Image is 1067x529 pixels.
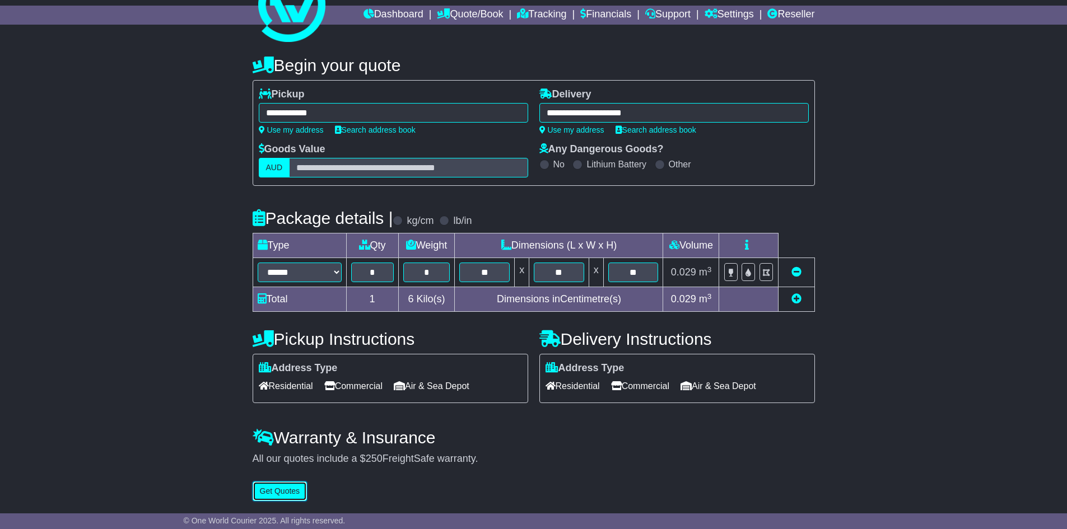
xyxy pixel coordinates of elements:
[586,159,646,170] label: Lithium Battery
[546,377,600,395] span: Residential
[669,159,691,170] label: Other
[398,233,455,258] td: Weight
[539,88,591,101] label: Delivery
[707,265,712,274] sup: 3
[453,215,472,227] label: lb/in
[346,233,398,258] td: Qty
[546,362,625,374] label: Address Type
[681,377,756,395] span: Air & Sea Depot
[589,258,603,287] td: x
[539,143,664,156] label: Any Dangerous Goods?
[398,287,455,312] td: Kilo(s)
[671,266,696,278] span: 0.029
[253,209,393,227] h4: Package details |
[259,143,325,156] label: Goods Value
[767,6,814,25] a: Reseller
[324,377,383,395] span: Commercial
[699,293,712,305] span: m
[394,377,469,395] span: Air & Sea Depot
[437,6,503,25] a: Quote/Book
[663,233,719,258] td: Volume
[366,453,383,464] span: 250
[253,481,307,501] button: Get Quotes
[707,292,712,301] sup: 3
[253,330,528,348] h4: Pickup Instructions
[699,266,712,278] span: m
[408,293,413,305] span: 6
[259,158,290,177] label: AUD
[539,125,604,134] a: Use my address
[253,56,815,74] h4: Begin your quote
[553,159,565,170] label: No
[259,362,338,374] label: Address Type
[253,453,815,465] div: All our quotes include a $ FreightSafe warranty.
[671,293,696,305] span: 0.029
[259,88,305,101] label: Pickup
[611,377,669,395] span: Commercial
[407,215,434,227] label: kg/cm
[259,125,324,134] a: Use my address
[253,428,815,447] h4: Warranty & Insurance
[253,287,346,312] td: Total
[616,125,696,134] a: Search address book
[645,6,691,25] a: Support
[539,330,815,348] h4: Delivery Instructions
[364,6,423,25] a: Dashboard
[184,516,346,525] span: © One World Courier 2025. All rights reserved.
[791,293,802,305] a: Add new item
[253,233,346,258] td: Type
[791,266,802,278] a: Remove this item
[705,6,754,25] a: Settings
[517,6,566,25] a: Tracking
[580,6,631,25] a: Financials
[335,125,416,134] a: Search address book
[455,287,663,312] td: Dimensions in Centimetre(s)
[515,258,529,287] td: x
[455,233,663,258] td: Dimensions (L x W x H)
[259,377,313,395] span: Residential
[346,287,398,312] td: 1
